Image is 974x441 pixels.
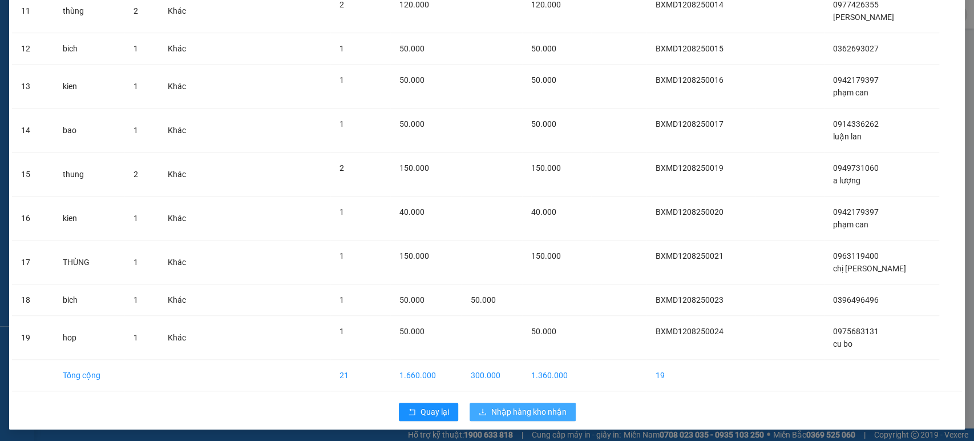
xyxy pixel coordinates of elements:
[134,126,138,135] span: 1
[833,339,852,348] span: cu bo
[134,333,138,342] span: 1
[134,214,138,223] span: 1
[833,44,879,53] span: 0362693027
[833,327,879,336] span: 0975683131
[833,75,879,85] span: 0942179397
[399,251,429,260] span: 150.000
[134,295,138,304] span: 1
[656,251,724,260] span: BXMD1208250021
[656,163,724,173] span: BXMD1208250019
[522,360,591,391] td: 1.360.000
[54,197,124,240] td: kien
[390,360,462,391] td: 1.660.000
[833,13,894,22] span: [PERSON_NAME]
[656,119,724,129] span: BXMD1208250017
[646,360,755,391] td: 19
[54,240,124,284] td: THÙNG
[159,153,205,197] td: Khác
[656,207,724,217] span: BXMD1208250020
[479,408,487,417] span: download
[159,109,205,153] td: Khác
[399,403,458,421] button: rollbackQuay lại
[12,316,54,360] td: 19
[54,109,124,153] td: bao
[12,153,54,197] td: 15
[833,207,879,217] span: 0942179397
[399,295,425,304] span: 50.000
[833,220,868,229] span: phạm can
[159,284,205,316] td: Khác
[399,119,425,129] span: 50.000
[134,44,138,53] span: 1
[656,327,724,336] span: BXMD1208250024
[159,197,205,240] td: Khác
[833,119,879,129] span: 0914336262
[134,6,138,15] span: 2
[833,132,862,141] span: luận lan
[134,170,138,179] span: 2
[399,163,429,173] span: 150.000
[340,327,344,336] span: 1
[470,403,576,421] button: downloadNhập hàng kho nhận
[54,65,124,109] td: kien
[340,295,344,304] span: 1
[833,251,879,260] span: 0963119400
[12,197,54,240] td: 16
[159,316,205,360] td: Khác
[421,406,449,418] span: Quay lại
[531,75,556,85] span: 50.000
[12,109,54,153] td: 14
[531,207,556,217] span: 40.000
[340,44,344,53] span: 1
[399,44,425,53] span: 50.000
[330,360,390,391] td: 21
[399,207,425,217] span: 40.000
[833,176,860,185] span: a lượng
[159,65,205,109] td: Khác
[340,163,344,173] span: 2
[134,82,138,91] span: 1
[833,295,879,304] span: 0396496496
[340,251,344,260] span: 1
[531,251,561,260] span: 150.000
[134,258,138,267] span: 1
[656,295,724,304] span: BXMD1208250023
[340,119,344,129] span: 1
[12,240,54,284] td: 17
[531,327,556,336] span: 50.000
[471,295,496,304] span: 50.000
[12,65,54,109] td: 13
[833,88,868,97] span: phạm can
[462,360,522,391] td: 300.000
[531,44,556,53] span: 50.000
[340,207,344,217] span: 1
[399,75,425,85] span: 50.000
[54,153,124,197] td: thung
[399,327,425,336] span: 50.000
[656,75,724,85] span: BXMD1208250016
[12,33,54,65] td: 12
[54,284,124,316] td: bich
[408,408,416,417] span: rollback
[833,264,906,273] span: chị [PERSON_NAME]
[159,240,205,284] td: Khác
[54,33,124,65] td: bich
[491,406,567,418] span: Nhập hàng kho nhận
[531,163,561,173] span: 150.000
[340,75,344,85] span: 1
[54,316,124,360] td: hop
[833,163,879,173] span: 0949731060
[159,33,205,65] td: Khác
[54,360,124,391] td: Tổng cộng
[12,284,54,316] td: 18
[656,44,724,53] span: BXMD1208250015
[531,119,556,129] span: 50.000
